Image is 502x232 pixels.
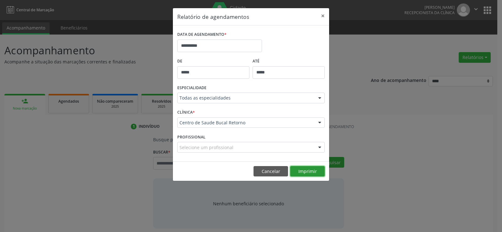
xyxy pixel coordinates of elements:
[290,166,325,177] button: Imprimir
[179,95,312,101] span: Todas as especialidades
[179,144,233,151] span: Selecione um profissional
[177,30,227,40] label: DATA DE AGENDAMENTO
[254,166,288,177] button: Cancelar
[179,120,312,126] span: Centro de Saude Bucal Retorno
[317,8,329,24] button: Close
[177,57,249,66] label: De
[253,57,325,66] label: ATÉ
[177,108,195,117] label: CLÍNICA
[177,132,206,142] label: PROFISSIONAL
[177,83,206,93] label: ESPECIALIDADE
[177,13,249,21] h5: Relatório de agendamentos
